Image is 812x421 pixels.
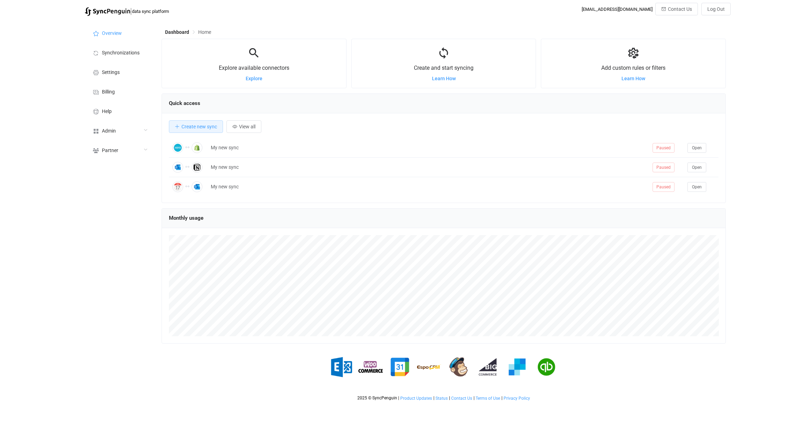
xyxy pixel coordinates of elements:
[534,355,559,379] img: quickbooks.png
[655,3,698,15] button: Contact Us
[102,70,120,75] span: Settings
[446,355,471,379] img: mailchimp.png
[169,215,203,221] span: Monthly usage
[181,124,217,129] span: Create new sync
[435,396,448,401] a: Status
[432,76,456,81] a: Learn How
[398,396,399,400] span: |
[357,396,397,400] span: 2025 © SyncPenguin
[701,3,731,15] button: Log Out
[102,109,112,114] span: Help
[505,355,529,379] img: sendgrid.png
[85,7,130,16] img: syncpenguin.svg
[504,396,530,401] span: Privacy Policy
[435,396,448,401] span: Status
[85,23,155,43] a: Overview
[85,82,155,101] a: Billing
[169,120,223,133] button: Create new sync
[246,76,262,81] a: Explore
[226,120,261,133] button: View all
[239,124,255,129] span: View all
[388,355,412,379] img: google.png
[433,396,434,400] span: |
[85,43,155,62] a: Synchronizations
[414,65,474,71] span: Create and start syncing
[451,396,472,401] a: Contact Us
[169,100,200,106] span: Quick access
[503,396,530,401] a: Privacy Policy
[165,29,189,35] span: Dashboard
[219,65,289,71] span: Explore available connectors
[198,29,211,35] span: Home
[102,50,140,56] span: Synchronizations
[621,76,645,81] a: Learn How
[475,396,500,401] a: Terms of Use
[668,6,692,12] span: Contact Us
[85,6,169,16] a: |data sync platform
[451,396,472,401] span: Contact Us
[476,396,500,401] span: Terms of Use
[329,355,353,379] img: exchange.png
[601,65,665,71] span: Add custom rules or filters
[130,6,132,16] span: |
[400,396,432,401] a: Product Updates
[102,128,116,134] span: Admin
[474,396,475,400] span: |
[476,355,500,379] img: big-commerce.png
[707,6,725,12] span: Log Out
[102,89,115,95] span: Billing
[102,148,118,153] span: Partner
[417,355,441,379] img: espo-crm.png
[85,101,155,121] a: Help
[400,396,432,401] span: Product Updates
[358,355,383,379] img: woo-commerce.png
[582,7,653,12] div: [EMAIL_ADDRESS][DOMAIN_NAME]
[501,396,502,400] span: |
[132,9,169,14] span: data sync platform
[165,30,211,35] div: Breadcrumb
[449,396,450,400] span: |
[85,62,155,82] a: Settings
[102,31,122,36] span: Overview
